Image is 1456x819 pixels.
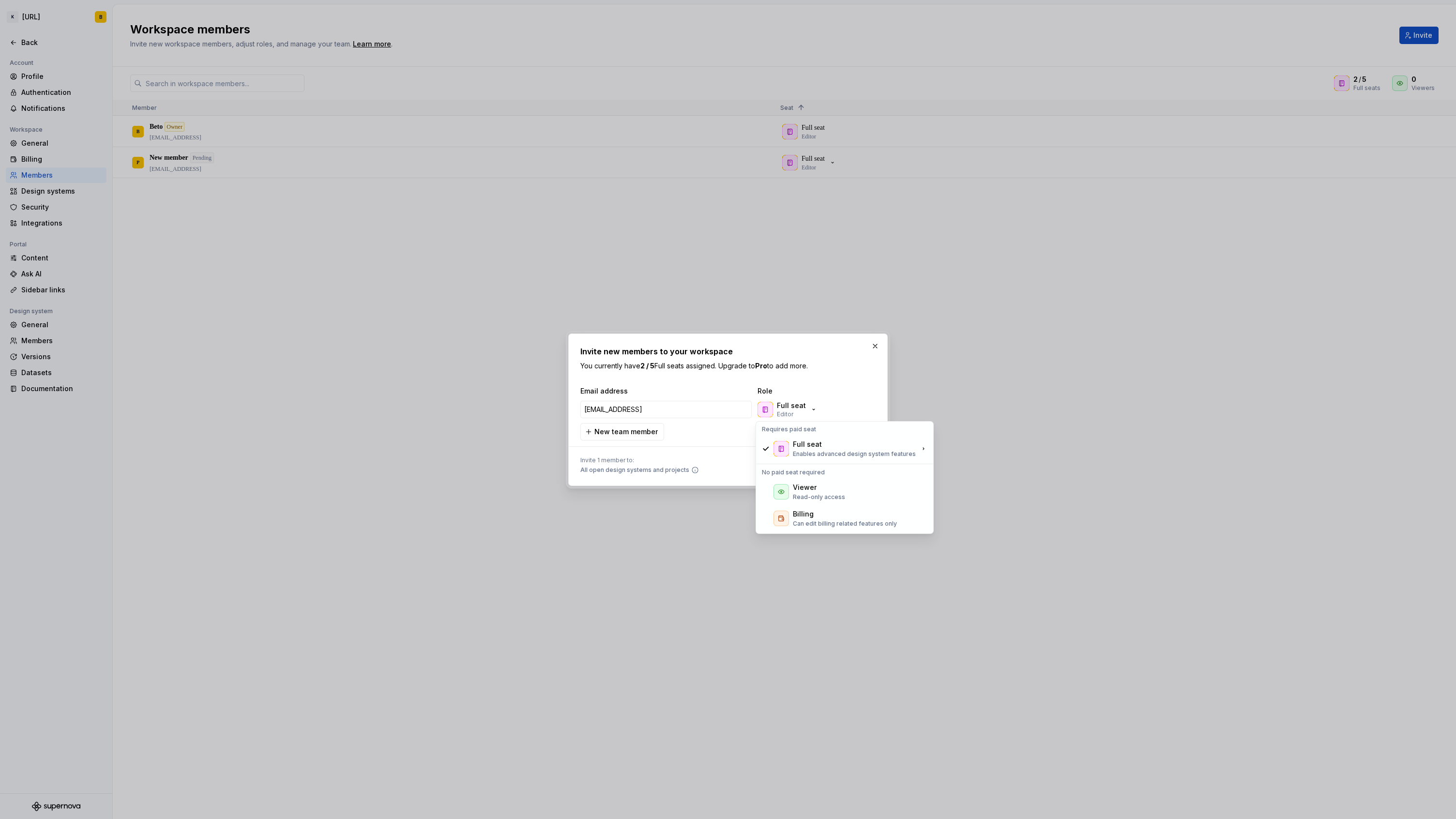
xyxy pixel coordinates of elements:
[580,346,876,357] h2: Invite new members to your workspace
[758,424,931,435] div: Requires paid seat
[580,423,664,440] button: New team member
[580,456,699,464] span: Invite 1 member to:
[793,509,814,519] div: Billing
[777,401,806,410] p: Full seat
[793,483,817,492] div: Viewer
[793,493,845,501] p: Read-only access
[580,466,689,474] span: All open design systems and projects
[758,386,854,396] span: Role
[793,450,916,458] p: Enables advanced design system features
[777,410,793,418] p: Editor
[755,362,767,370] strong: Pro
[580,361,876,371] p: You currently have Full seats assigned. Upgrade to to add more.
[793,520,897,528] p: Can edit billing related features only
[594,427,658,437] span: New team member
[793,440,822,449] div: Full seat
[756,400,821,419] button: Full seatEditor
[640,362,654,370] b: 2 / 5
[580,386,754,396] span: Email address
[758,467,931,478] div: No paid seat required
